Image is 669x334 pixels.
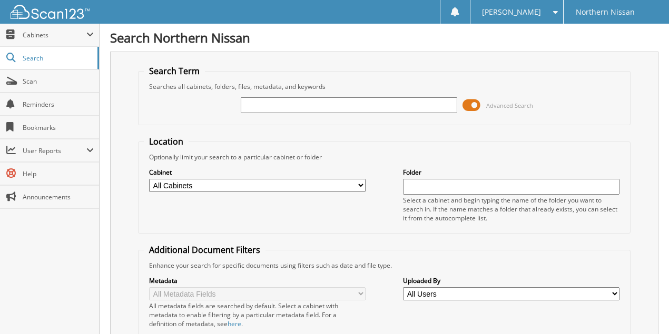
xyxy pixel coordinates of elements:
[228,319,241,328] a: here
[11,5,90,19] img: scan123-logo-white.svg
[144,82,625,91] div: Searches all cabinets, folders, files, metadata, and keywords
[23,100,94,109] span: Reminders
[403,276,619,285] label: Uploaded By
[23,169,94,178] span: Help
[23,31,86,39] span: Cabinets
[616,284,669,334] iframe: Chat Widget
[149,276,366,285] label: Metadata
[110,29,658,46] h1: Search Northern Nissan
[144,65,205,77] legend: Search Term
[486,102,533,109] span: Advanced Search
[23,146,86,155] span: User Reports
[23,123,94,132] span: Bookmarks
[23,77,94,86] span: Scan
[403,168,619,177] label: Folder
[576,9,635,15] span: Northern Nissan
[23,193,94,201] span: Announcements
[23,54,92,63] span: Search
[144,244,265,256] legend: Additional Document Filters
[482,9,541,15] span: [PERSON_NAME]
[149,168,366,177] label: Cabinet
[144,136,189,147] legend: Location
[144,153,625,161] div: Optionally limit your search to a particular cabinet or folder
[144,261,625,270] div: Enhance your search for specific documents using filters such as date and file type.
[149,301,366,328] div: All metadata fields are searched by default. Select a cabinet with metadata to enable filtering b...
[403,196,619,222] div: Select a cabinet and begin typing the name of the folder you want to search in. If the name match...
